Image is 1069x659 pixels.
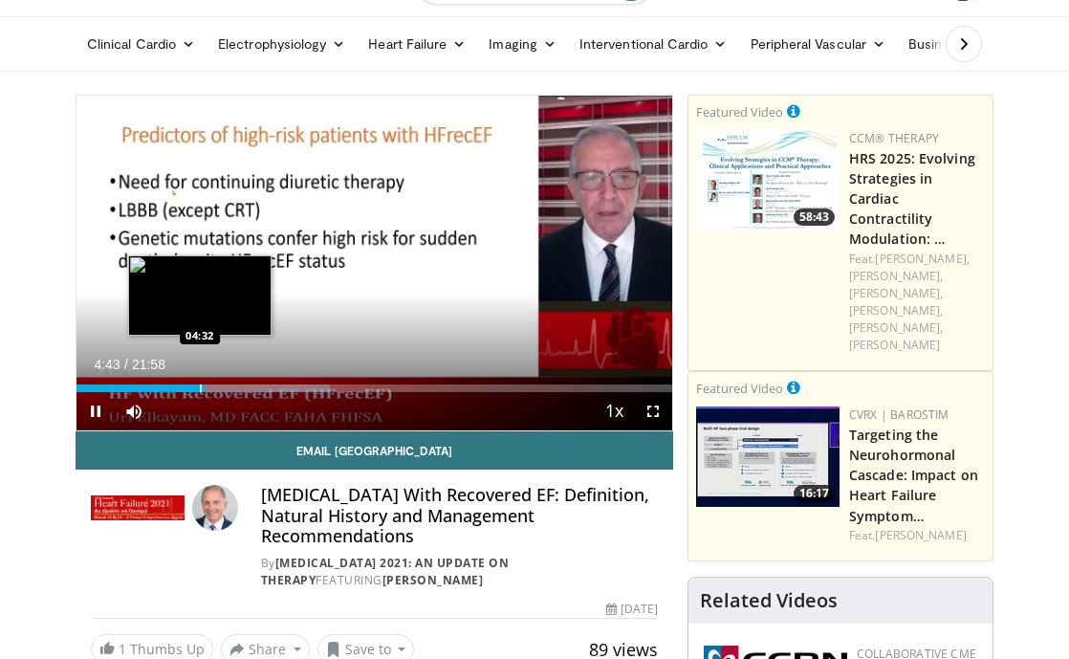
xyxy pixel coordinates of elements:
div: Feat. [849,251,985,354]
a: Business [897,25,994,63]
a: Imaging [477,25,568,63]
a: [MEDICAL_DATA] 2021: An Update on Therapy [261,555,510,588]
span: 4:43 [94,357,120,372]
img: image.jpeg [128,255,272,336]
a: 16:17 [696,406,840,507]
small: Featured Video [696,380,783,397]
button: Fullscreen [634,392,672,430]
a: [PERSON_NAME] [382,572,484,588]
a: [PERSON_NAME] [875,527,966,543]
a: Email [GEOGRAPHIC_DATA] [76,431,673,470]
button: Playback Rate [596,392,634,430]
a: CVRx | Barostim [849,406,949,423]
h4: [MEDICAL_DATA] With Recovered EF: Definition, Natural History and Management Recommendations [261,485,658,547]
button: Pause [76,392,115,430]
div: By FEATURING [261,555,658,589]
h4: Related Videos [700,589,838,612]
img: 3f694bbe-f46e-4e2a-ab7b-fff0935bbb6c.150x105_q85_crop-smart_upscale.jpg [696,130,840,231]
small: Featured Video [696,103,783,121]
a: CCM® Therapy [849,130,939,146]
div: [DATE] [606,601,658,618]
span: 58:43 [794,209,835,226]
div: Feat. [849,527,985,544]
video-js: Video Player [76,96,672,430]
a: 58:43 [696,130,840,231]
button: Mute [115,392,153,430]
a: Heart Failure [357,25,477,63]
div: Progress Bar [76,384,672,392]
a: [PERSON_NAME], [849,268,943,284]
a: Interventional Cardio [568,25,739,63]
span: 1 [119,640,126,658]
img: Avatar [192,485,238,531]
a: Electrophysiology [207,25,357,63]
a: [PERSON_NAME] [849,337,940,353]
a: Peripheral Vascular [739,25,897,63]
a: HRS 2025: Evolving Strategies in Cardiac Contractility Modulation: … [849,149,975,248]
a: Targeting the Neurohormonal Cascade: Impact on Heart Failure Symptom… [849,426,978,524]
a: [PERSON_NAME], [849,302,943,319]
a: [PERSON_NAME], [849,319,943,336]
span: 16:17 [794,485,835,502]
a: [PERSON_NAME], [849,285,943,301]
a: [PERSON_NAME], [875,251,969,267]
img: f3314642-f119-4bcb-83d2-db4b1a91d31e.150x105_q85_crop-smart_upscale.jpg [696,406,840,507]
span: 21:58 [132,357,165,372]
img: Heart Failure 2021: An Update on Therapy [91,485,185,531]
a: Clinical Cardio [76,25,207,63]
span: / [124,357,128,372]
